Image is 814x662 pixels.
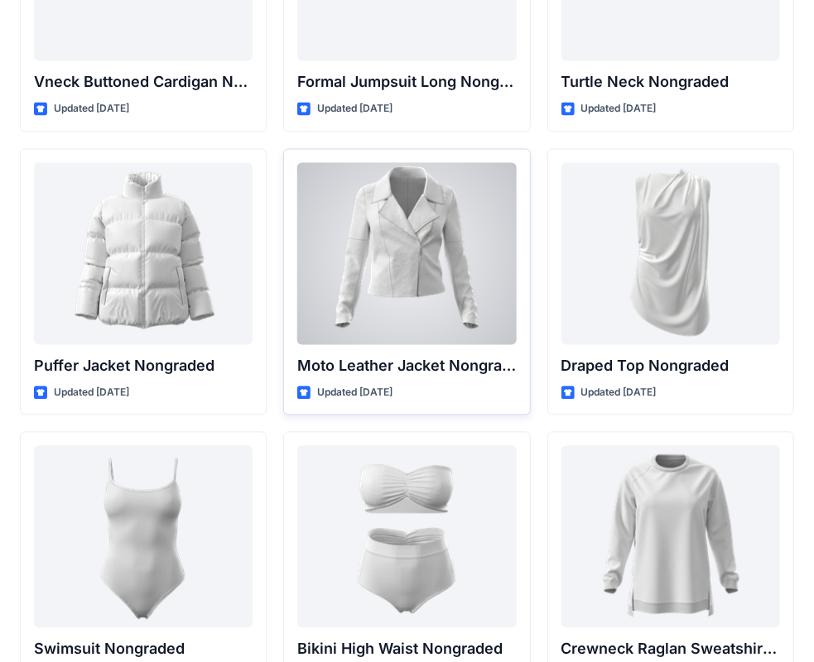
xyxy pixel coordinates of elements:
a: Crewneck Raglan Sweatshirt w Slits Nongraded [561,446,780,628]
a: Swimsuit Nongraded [34,446,253,628]
a: Moto Leather Jacket Nongraded [297,163,516,345]
p: Vneck Buttoned Cardigan Nongraded [34,71,253,94]
a: Draped Top Nongraded [561,163,780,345]
p: Updated [DATE] [581,385,657,402]
p: Swimsuit Nongraded [34,638,253,661]
p: Updated [DATE] [54,385,129,402]
p: Turtle Neck Nongraded [561,71,780,94]
p: Puffer Jacket Nongraded [34,355,253,378]
p: Updated [DATE] [317,101,393,118]
p: Updated [DATE] [54,101,129,118]
p: Crewneck Raglan Sweatshirt w Slits Nongraded [561,638,780,661]
p: Bikini High Waist Nongraded [297,638,516,661]
p: Updated [DATE] [581,101,657,118]
p: Formal Jumpsuit Long Nongraded [297,71,516,94]
p: Draped Top Nongraded [561,355,780,378]
p: Moto Leather Jacket Nongraded [297,355,516,378]
a: Bikini High Waist Nongraded [297,446,516,628]
a: Puffer Jacket Nongraded [34,163,253,345]
p: Updated [DATE] [317,385,393,402]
